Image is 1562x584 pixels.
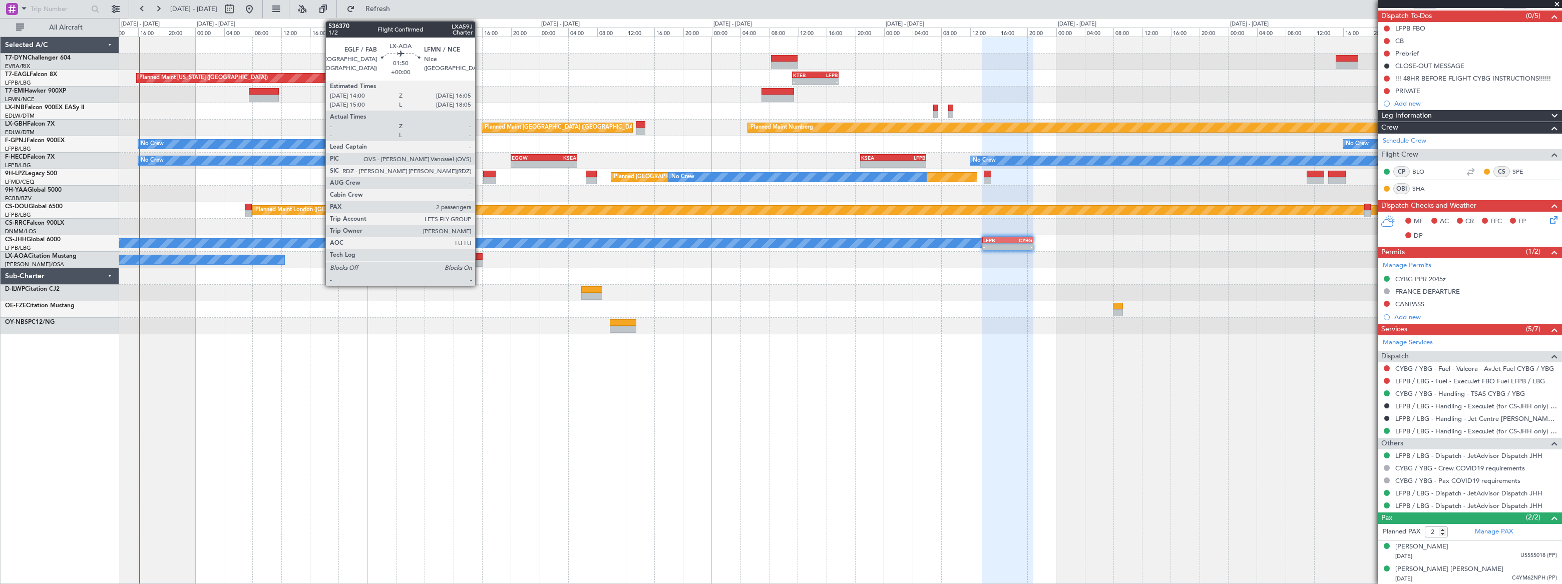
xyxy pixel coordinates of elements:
a: LFPB / LBG - Dispatch - JetAdvisor Dispatch JHH [1395,489,1542,497]
div: CYBG PPR 2045z [1395,275,1446,283]
a: LFPB / LBG - Handling - Jet Centre [PERSON_NAME] Aviation EGNV / MME [1395,414,1557,423]
div: Add new [1394,99,1557,108]
a: Manage PAX [1475,527,1513,537]
div: CS [1493,166,1510,177]
a: LFPB / LBG - Handling - ExecuJet (for CS-JHH only) LFPB / LBG [1395,402,1557,410]
div: No Crew [1346,137,1369,152]
div: Add new [1394,313,1557,321]
div: 04:00 [224,28,253,37]
span: D-ILWP [5,286,25,292]
div: CLOSE-OUT MESSAGE [1395,62,1464,70]
span: OE-FZE [5,303,26,309]
span: C4YM62NPH (PP) [1512,574,1557,582]
div: PRIVATE [1395,87,1420,95]
div: [PERSON_NAME] [PERSON_NAME] [1395,564,1503,574]
a: LFPB / LBG - Fuel - ExecuJet FBO Fuel LFPB / LBG [1395,377,1545,385]
div: EGGW [512,155,544,161]
div: No Crew [671,170,694,185]
div: [DATE] - [DATE] [713,20,752,29]
span: Dispatch [1381,351,1409,362]
a: LFPB/LBG [5,162,31,169]
div: - [1008,244,1032,250]
div: 16:00 [310,28,339,37]
span: (0/5) [1526,11,1540,21]
span: U5555018 (PP) [1520,551,1557,560]
div: 04:00 [397,28,425,37]
div: LSGG [433,138,462,144]
div: CP [1393,166,1410,177]
div: OBI [1393,183,1410,194]
a: CS-DOUGlobal 6500 [5,204,63,210]
button: Refresh [342,1,402,17]
div: Planned Maint [US_STATE] ([GEOGRAPHIC_DATA]) [139,71,268,86]
div: 08:00 [941,28,970,37]
div: 16:00 [482,28,511,37]
div: - [544,161,576,167]
div: 20:00 [1200,28,1228,37]
div: 08:00 [1113,28,1142,37]
div: LFPB FBO [1395,24,1425,33]
span: F-GPNJ [5,138,27,144]
div: LFPB [893,155,925,161]
div: 12:00 [281,28,310,37]
span: Others [1381,438,1403,449]
div: - [815,79,837,85]
div: [DATE] - [DATE] [886,20,924,29]
div: 00:00 [1056,28,1085,37]
a: LFPB / LBG - Dispatch - JetAdvisor Dispatch JHH [1395,501,1542,510]
a: BLO [1412,167,1435,176]
div: Planned Maint Nurnberg [750,120,813,135]
div: - [893,161,925,167]
div: 00:00 [540,28,568,37]
div: 08:00 [769,28,798,37]
span: [DATE] - [DATE] [170,5,217,14]
span: Crew [1381,122,1398,134]
span: CS-RRC [5,220,27,226]
a: CYBG / YBG - Handling - TSAS CYBG / YBG [1395,389,1525,398]
div: KTEB [793,72,815,78]
a: EDLW/DTM [5,112,35,120]
div: 04:00 [1085,28,1113,37]
div: FRANCE DEPARTURE [1395,287,1460,296]
div: 00:00 [1229,28,1257,37]
div: - [512,161,544,167]
span: LX-INB [5,105,25,111]
div: CANPASS [1395,300,1424,308]
a: LFPB/LBG [5,145,31,153]
a: EVRA/RIX [5,63,30,70]
div: 20:00 [1027,28,1056,37]
span: CS-JHH [5,237,27,243]
a: CS-RRCFalcon 900LX [5,220,64,226]
div: - [983,244,1008,250]
a: Manage Permits [1383,261,1431,271]
div: 04:00 [568,28,597,37]
span: (2/2) [1526,512,1540,522]
label: Planned PAX [1383,527,1420,537]
a: OY-NBSPC12/NG [5,319,55,325]
div: 12:00 [1315,28,1343,37]
a: F-GPNJFalcon 900EX [5,138,65,144]
span: Services [1381,324,1407,335]
div: No Crew [141,137,164,152]
div: 12:00 [454,28,482,37]
div: - [793,79,815,85]
a: DNMM/LOS [5,228,36,235]
div: 08:00 [597,28,626,37]
span: [DATE] [1395,575,1412,582]
span: T7-DYN [5,55,28,61]
div: 20:00 [856,28,884,37]
span: Permits [1381,247,1405,258]
span: T7-EMI [5,88,25,94]
span: Leg Information [1381,110,1432,122]
div: 04:00 [913,28,941,37]
div: 20:00 [339,28,367,37]
div: CB [1395,37,1404,45]
a: FCBB/BZV [5,195,32,202]
a: OE-FZECitation Mustang [5,303,75,309]
a: CYBG / YBG - Pax COVID19 requirements [1395,476,1520,485]
div: 20:00 [683,28,712,37]
a: SHA [1412,184,1435,193]
input: Trip Number [31,2,88,17]
span: Pax [1381,512,1392,524]
a: LFPB/LBG [5,244,31,252]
